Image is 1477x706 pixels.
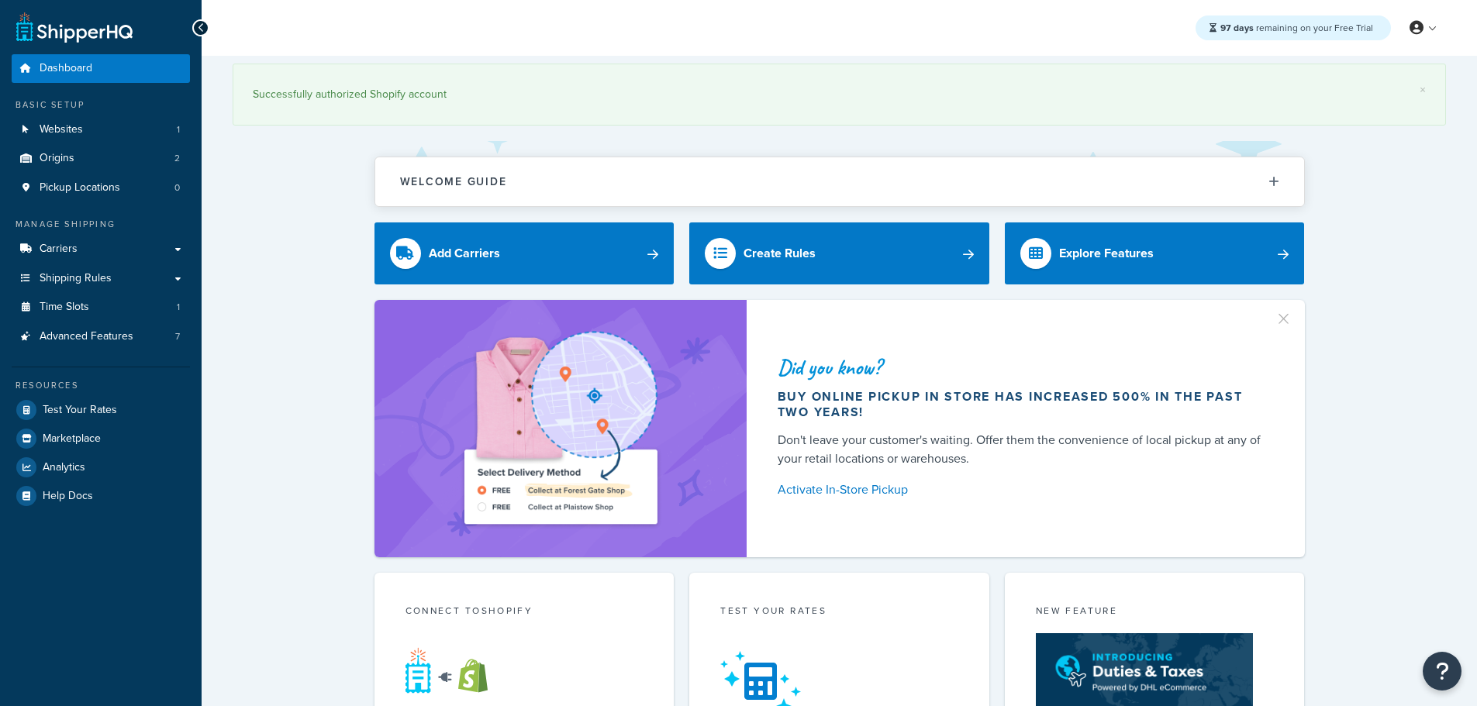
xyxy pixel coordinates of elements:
a: Websites1 [12,115,190,144]
a: Shipping Rules [12,264,190,293]
a: Help Docs [12,482,190,510]
div: Connect to Shopify [405,604,644,622]
a: Time Slots1 [12,293,190,322]
span: Websites [40,123,83,136]
a: Create Rules [689,222,989,284]
a: Test Your Rates [12,396,190,424]
div: Manage Shipping [12,218,190,231]
span: Advanced Features [40,330,133,343]
div: New Feature [1036,604,1274,622]
a: Origins2 [12,144,190,173]
a: Dashboard [12,54,190,83]
h2: Welcome Guide [400,176,507,188]
div: Add Carriers [429,243,500,264]
span: 7 [175,330,180,343]
div: Resources [12,379,190,392]
img: connect-shq-shopify-9b9a8c5a.svg [405,647,502,694]
li: Websites [12,115,190,144]
span: Origins [40,152,74,165]
span: 1 [177,301,180,314]
span: 1 [177,123,180,136]
li: Pickup Locations [12,174,190,202]
div: Successfully authorized Shopify account [253,84,1426,105]
button: Welcome Guide [375,157,1304,206]
strong: 97 days [1220,21,1254,35]
a: Analytics [12,453,190,481]
li: Advanced Features [12,322,190,351]
span: Shipping Rules [40,272,112,285]
span: Marketplace [43,432,101,446]
a: Pickup Locations0 [12,174,190,202]
span: Help Docs [43,490,93,503]
a: Activate In-Store Pickup [778,479,1268,501]
a: Carriers [12,235,190,263]
a: Advanced Features7 [12,322,190,351]
div: Don't leave your customer's waiting. Offer them the convenience of local pickup at any of your re... [778,431,1268,468]
div: Buy online pickup in store has increased 500% in the past two years! [778,389,1268,420]
span: Pickup Locations [40,181,120,195]
a: Explore Features [1005,222,1305,284]
span: 2 [174,152,180,165]
li: Origins [12,144,190,173]
a: × [1420,84,1426,96]
button: Open Resource Center [1423,652,1461,691]
span: Carriers [40,243,78,256]
div: Basic Setup [12,98,190,112]
div: Explore Features [1059,243,1154,264]
span: Time Slots [40,301,89,314]
li: Time Slots [12,293,190,322]
a: Marketplace [12,425,190,453]
a: Add Carriers [374,222,675,284]
span: remaining on your Free Trial [1220,21,1373,35]
span: Test Your Rates [43,404,117,417]
span: Analytics [43,461,85,474]
img: ad-shirt-map-b0359fc47e01cab431d101c4b569394f6a03f54285957d908178d52f29eb9668.png [420,323,701,534]
span: Dashboard [40,62,92,75]
div: Test your rates [720,604,958,622]
div: Create Rules [744,243,816,264]
span: 0 [174,181,180,195]
div: Did you know? [778,356,1268,378]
